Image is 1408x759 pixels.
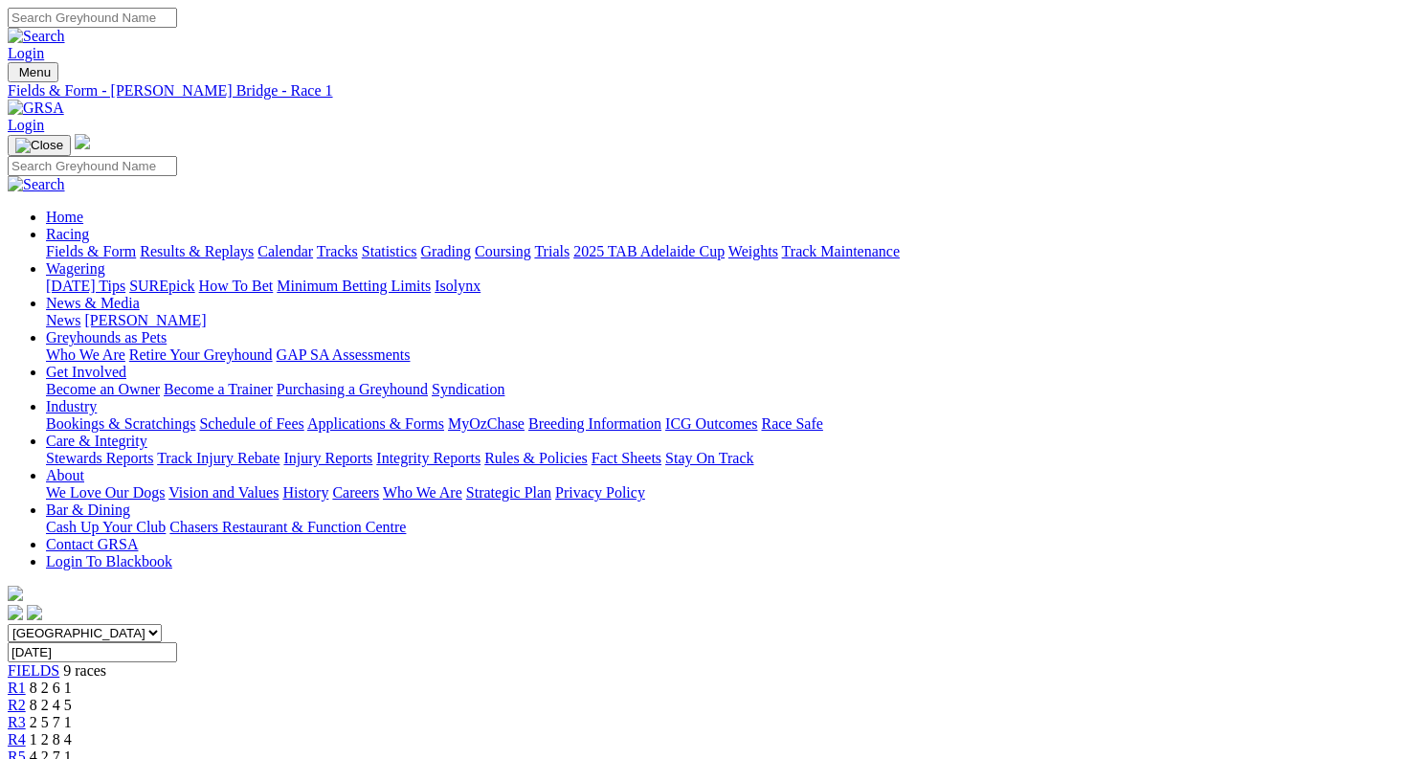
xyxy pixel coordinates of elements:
[46,243,136,259] a: Fields & Form
[282,484,328,501] a: History
[46,536,138,552] a: Contact GRSA
[573,243,725,259] a: 2025 TAB Adelaide Cup
[46,450,153,466] a: Stewards Reports
[8,117,44,133] a: Login
[8,45,44,61] a: Login
[46,502,130,518] a: Bar & Dining
[8,605,23,620] img: facebook.svg
[534,243,570,259] a: Trials
[317,243,358,259] a: Tracks
[8,62,58,82] button: Toggle navigation
[169,519,406,535] a: Chasers Restaurant & Function Centre
[592,450,661,466] a: Fact Sheets
[8,642,177,662] input: Select date
[432,381,504,397] a: Syndication
[421,243,471,259] a: Grading
[46,553,172,569] a: Login To Blackbook
[30,680,72,696] span: 8 2 6 1
[84,312,206,328] a: [PERSON_NAME]
[8,156,177,176] input: Search
[362,243,417,259] a: Statistics
[8,135,71,156] button: Toggle navigation
[46,381,1400,398] div: Get Involved
[46,415,195,432] a: Bookings & Scratchings
[30,697,72,713] span: 8 2 4 5
[8,176,65,193] img: Search
[168,484,279,501] a: Vision and Values
[129,278,194,294] a: SUREpick
[8,731,26,748] a: R4
[46,484,165,501] a: We Love Our Dogs
[30,731,72,748] span: 1 2 8 4
[19,65,51,79] span: Menu
[46,467,84,483] a: About
[332,484,379,501] a: Careers
[46,329,167,346] a: Greyhounds as Pets
[46,346,125,363] a: Who We Are
[782,243,900,259] a: Track Maintenance
[46,398,97,414] a: Industry
[46,364,126,380] a: Get Involved
[383,484,462,501] a: Who We Are
[665,450,753,466] a: Stay On Track
[46,519,166,535] a: Cash Up Your Club
[15,138,63,153] img: Close
[46,260,105,277] a: Wagering
[8,100,64,117] img: GRSA
[140,243,254,259] a: Results & Replays
[8,697,26,713] a: R2
[277,381,428,397] a: Purchasing a Greyhound
[8,662,59,679] a: FIELDS
[46,433,147,449] a: Care & Integrity
[75,134,90,149] img: logo-grsa-white.png
[46,450,1400,467] div: Care & Integrity
[199,278,274,294] a: How To Bet
[46,295,140,311] a: News & Media
[46,278,1400,295] div: Wagering
[8,586,23,601] img: logo-grsa-white.png
[307,415,444,432] a: Applications & Forms
[257,243,313,259] a: Calendar
[46,381,160,397] a: Become an Owner
[555,484,645,501] a: Privacy Policy
[761,415,822,432] a: Race Safe
[484,450,588,466] a: Rules & Policies
[448,415,525,432] a: MyOzChase
[376,450,481,466] a: Integrity Reports
[27,605,42,620] img: twitter.svg
[46,415,1400,433] div: Industry
[46,226,89,242] a: Racing
[665,415,757,432] a: ICG Outcomes
[475,243,531,259] a: Coursing
[46,243,1400,260] div: Racing
[46,519,1400,536] div: Bar & Dining
[46,312,80,328] a: News
[46,209,83,225] a: Home
[63,662,106,679] span: 9 races
[8,8,177,28] input: Search
[466,484,551,501] a: Strategic Plan
[728,243,778,259] a: Weights
[199,415,303,432] a: Schedule of Fees
[277,278,431,294] a: Minimum Betting Limits
[435,278,481,294] a: Isolynx
[46,312,1400,329] div: News & Media
[164,381,273,397] a: Become a Trainer
[283,450,372,466] a: Injury Reports
[129,346,273,363] a: Retire Your Greyhound
[8,714,26,730] a: R3
[8,680,26,696] a: R1
[30,714,72,730] span: 2 5 7 1
[277,346,411,363] a: GAP SA Assessments
[46,484,1400,502] div: About
[8,28,65,45] img: Search
[46,346,1400,364] div: Greyhounds as Pets
[528,415,661,432] a: Breeding Information
[8,82,1400,100] a: Fields & Form - [PERSON_NAME] Bridge - Race 1
[46,278,125,294] a: [DATE] Tips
